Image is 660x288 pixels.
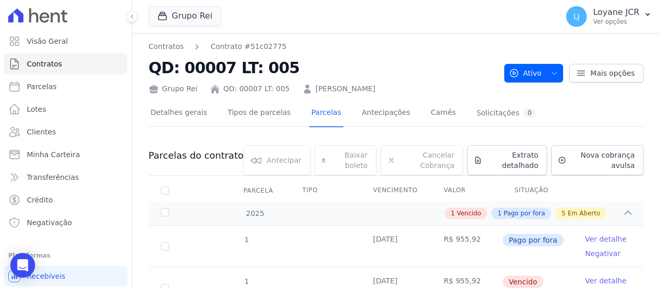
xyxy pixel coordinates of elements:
[573,13,580,20] span: LJ
[569,64,643,82] a: Mais opções
[476,108,536,118] div: Solicitações
[27,81,57,92] span: Parcelas
[290,180,360,201] th: Tipo
[243,277,249,285] span: 1
[223,83,290,94] a: QD: 00007 LT: 005
[474,100,538,127] a: Solicitações0
[27,149,80,160] span: Minha Carteira
[4,190,127,210] a: Crédito
[4,144,127,165] a: Minha Carteira
[4,31,127,52] a: Visão Geral
[451,209,455,218] span: 1
[504,64,564,82] button: Ativo
[502,180,573,201] th: Situação
[498,209,502,218] span: 1
[523,108,536,118] div: 0
[4,76,127,97] a: Parcelas
[27,36,68,46] span: Visão Geral
[590,68,635,78] span: Mais opções
[551,145,643,175] a: Nova cobrança avulsa
[4,122,127,142] a: Clientes
[486,150,538,171] span: Extrato detalhado
[148,83,197,94] div: Grupo Rei
[27,59,62,69] span: Contratos
[243,235,249,244] span: 1
[10,253,35,278] div: Open Intercom Messenger
[504,209,545,218] span: Pago por fora
[148,41,496,52] nav: Breadcrumb
[4,54,127,74] a: Contratos
[503,234,564,246] span: Pago por fora
[231,180,286,201] div: Parcela
[4,167,127,188] a: Transferências
[558,2,660,31] button: LJ Loyane JCR Ver opções
[360,226,431,267] td: [DATE]
[148,100,209,127] a: Detalhes gerais
[570,150,635,171] span: Nova cobrança avulsa
[27,127,56,137] span: Clientes
[585,276,626,286] a: Ver detalhe
[148,149,243,162] h3: Parcelas do contrato
[27,271,65,281] span: Recebíveis
[432,226,502,267] td: R$ 955,92
[161,242,169,250] input: Só é possível selecionar pagamentos em aberto
[467,145,547,175] a: Extrato detalhado
[27,217,72,228] span: Negativação
[568,209,600,218] span: Em Aberto
[148,41,287,52] nav: Breadcrumb
[585,234,626,244] a: Ver detalhe
[457,209,481,218] span: Vencido
[8,249,123,262] div: Plataformas
[226,100,293,127] a: Tipos de parcelas
[148,6,221,26] button: Grupo Rei
[360,100,412,127] a: Antecipações
[27,195,53,205] span: Crédito
[148,41,184,52] a: Contratos
[428,100,458,127] a: Carnês
[432,180,502,201] th: Valor
[585,249,621,258] a: Negativar
[210,41,286,52] a: Contrato #51c02775
[27,104,46,114] span: Lotes
[360,180,431,201] th: Vencimento
[562,209,566,218] span: 5
[316,83,375,94] a: [PERSON_NAME]
[509,64,542,82] span: Ativo
[4,266,127,286] a: Recebíveis
[148,56,496,79] h2: QD: 00007 LT: 005
[503,276,543,288] span: Vencido
[309,100,343,127] a: Parcelas
[4,99,127,120] a: Lotes
[4,212,127,233] a: Negativação
[27,172,79,182] span: Transferências
[593,18,639,26] p: Ver opções
[593,7,639,18] p: Loyane JCR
